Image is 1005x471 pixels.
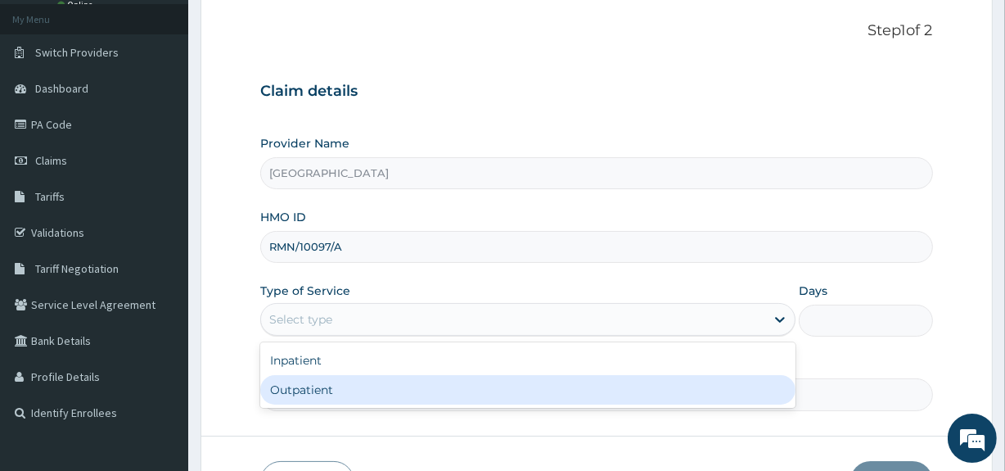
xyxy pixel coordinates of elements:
span: We're online! [95,135,226,301]
span: Tariff Negotiation [35,261,119,276]
label: HMO ID [260,209,306,225]
img: d_794563401_company_1708531726252_794563401 [30,82,66,123]
p: Step 1 of 2 [260,22,932,40]
input: Enter HMO ID [260,231,932,263]
span: Dashboard [35,81,88,96]
textarea: Type your message and hit 'Enter' [8,305,312,362]
label: Provider Name [260,135,349,152]
div: Outpatient [260,375,795,405]
span: Tariffs [35,189,65,204]
label: Type of Service [260,283,350,299]
div: Inpatient [260,346,795,375]
span: Claims [35,153,67,168]
span: Switch Providers [35,45,119,60]
div: Chat with us now [85,92,275,113]
div: Minimize live chat window [268,8,308,48]
div: Select type [269,311,332,328]
h3: Claim details [260,83,932,101]
label: Days [799,283,827,299]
